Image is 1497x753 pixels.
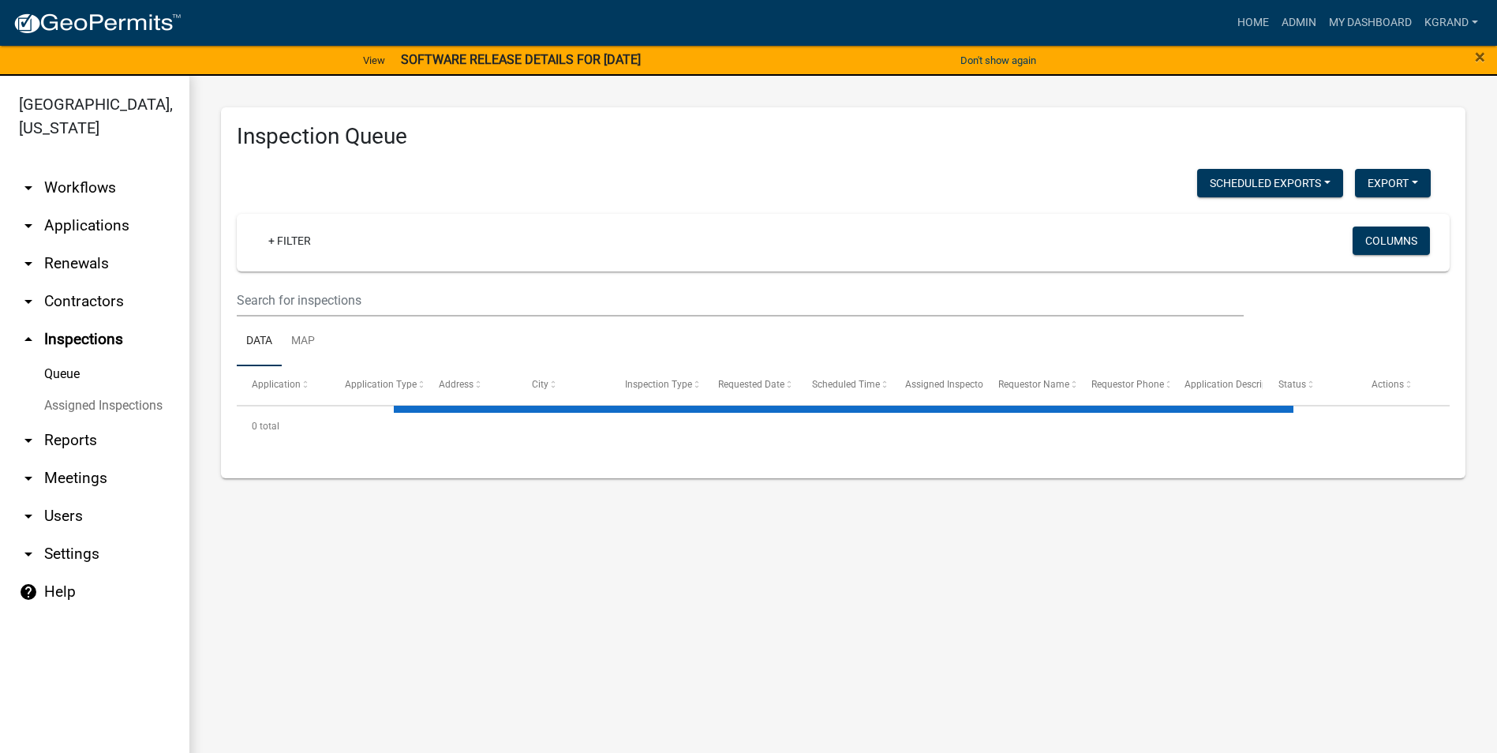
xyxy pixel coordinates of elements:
datatable-header-cell: Actions [1357,366,1450,404]
a: Admin [1275,8,1323,38]
h3: Inspection Queue [237,123,1450,150]
span: × [1475,46,1485,68]
button: Columns [1353,227,1430,255]
span: City [532,379,548,390]
i: arrow_drop_up [19,330,38,349]
a: My Dashboard [1323,8,1418,38]
span: Address [439,379,473,390]
datatable-header-cell: Requestor Phone [1076,366,1170,404]
datatable-header-cell: Address [423,366,516,404]
datatable-header-cell: Inspection Type [610,366,703,404]
datatable-header-cell: Application Type [330,366,423,404]
datatable-header-cell: Requestor Name [983,366,1076,404]
span: Assigned Inspector [905,379,986,390]
datatable-header-cell: Status [1263,366,1356,404]
button: Close [1475,47,1485,66]
i: arrow_drop_down [19,254,38,273]
span: Requested Date [718,379,784,390]
strong: SOFTWARE RELEASE DETAILS FOR [DATE] [401,52,641,67]
datatable-header-cell: Requested Date [703,366,796,404]
span: Inspection Type [625,379,692,390]
div: 0 total [237,406,1450,446]
a: + Filter [256,227,324,255]
i: arrow_drop_down [19,178,38,197]
a: KGRAND [1418,8,1484,38]
i: arrow_drop_down [19,469,38,488]
span: Scheduled Time [812,379,880,390]
i: arrow_drop_down [19,216,38,235]
input: Search for inspections [237,284,1244,317]
i: arrow_drop_down [19,431,38,450]
datatable-header-cell: Scheduled Time [796,366,889,404]
i: help [19,583,38,601]
span: Actions [1372,379,1404,390]
datatable-header-cell: Application [237,366,330,404]
span: Requestor Name [998,379,1069,390]
span: Application Description [1185,379,1284,390]
i: arrow_drop_down [19,507,38,526]
span: Status [1278,379,1306,390]
i: arrow_drop_down [19,545,38,564]
i: arrow_drop_down [19,292,38,311]
button: Don't show again [954,47,1042,73]
a: Home [1231,8,1275,38]
a: Data [237,317,282,367]
a: Map [282,317,324,367]
datatable-header-cell: Assigned Inspector [890,366,983,404]
span: Application Type [345,379,417,390]
button: Scheduled Exports [1197,169,1343,197]
datatable-header-cell: City [517,366,610,404]
datatable-header-cell: Application Description [1170,366,1263,404]
span: Application [252,379,301,390]
span: Requestor Phone [1091,379,1164,390]
button: Export [1355,169,1431,197]
a: View [357,47,391,73]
